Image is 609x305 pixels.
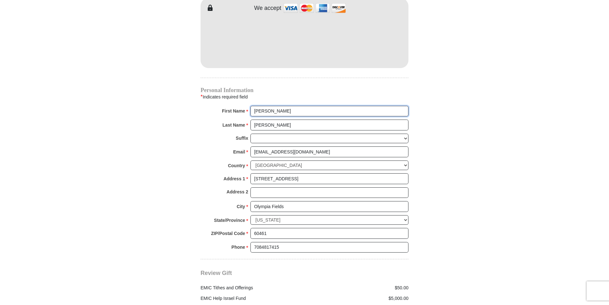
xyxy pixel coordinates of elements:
[237,202,245,211] strong: City
[304,285,412,291] div: $50.00
[201,93,408,101] div: Indicates required field
[226,187,248,196] strong: Address 2
[228,161,245,170] strong: Country
[283,1,347,15] img: credit cards accepted
[233,147,245,156] strong: Email
[254,5,281,12] h4: We accept
[214,216,245,225] strong: State/Province
[197,295,305,302] div: EMIC Help Israel Fund
[224,174,245,183] strong: Address 1
[232,243,245,252] strong: Phone
[222,106,245,115] strong: First Name
[236,134,248,143] strong: Suffix
[304,295,412,302] div: $5,000.00
[197,285,305,291] div: EMIC Tithes and Offerings
[201,270,232,276] span: Review Gift
[223,121,245,129] strong: Last Name
[211,229,245,238] strong: ZIP/Postal Code
[201,88,408,93] h4: Personal Information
